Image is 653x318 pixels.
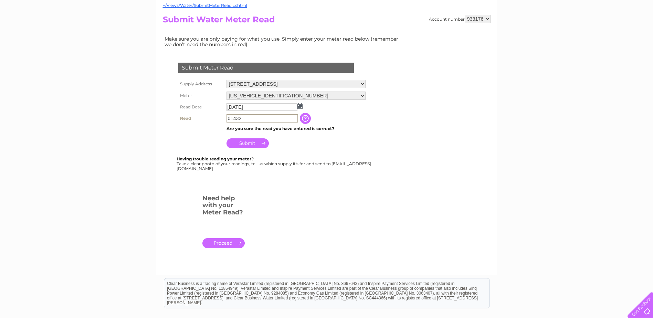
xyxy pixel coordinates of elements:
[177,102,225,113] th: Read Date
[429,15,491,23] div: Account number
[593,29,603,34] a: Blog
[177,113,225,124] th: Read
[297,103,303,109] img: ...
[177,78,225,90] th: Supply Address
[177,156,254,161] b: Having trouble reading your meter?
[164,4,489,33] div: Clear Business is a trading name of Verastar Limited (registered in [GEOGRAPHIC_DATA] No. 3667643...
[532,29,545,34] a: Water
[163,15,491,28] h2: Submit Water Meter Read
[177,157,372,171] div: Take a clear photo of your readings, tell us which supply it's for and send to [EMAIL_ADDRESS][DO...
[202,238,245,248] a: .
[300,113,312,124] input: Information
[568,29,589,34] a: Telecoms
[177,90,225,102] th: Meter
[163,34,404,49] td: Make sure you are only paying for what you use. Simply enter your meter read below (remember we d...
[202,193,245,220] h3: Need help with your Meter Read?
[523,3,571,12] a: 0333 014 3131
[227,138,269,148] input: Submit
[178,63,354,73] div: Submit Meter Read
[630,29,646,34] a: Log out
[225,124,367,133] td: Are you sure the read you have entered is correct?
[23,18,58,39] img: logo.png
[607,29,624,34] a: Contact
[163,3,247,8] a: ~/Views/Water/SubmitMeterRead.cshtml
[549,29,564,34] a: Energy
